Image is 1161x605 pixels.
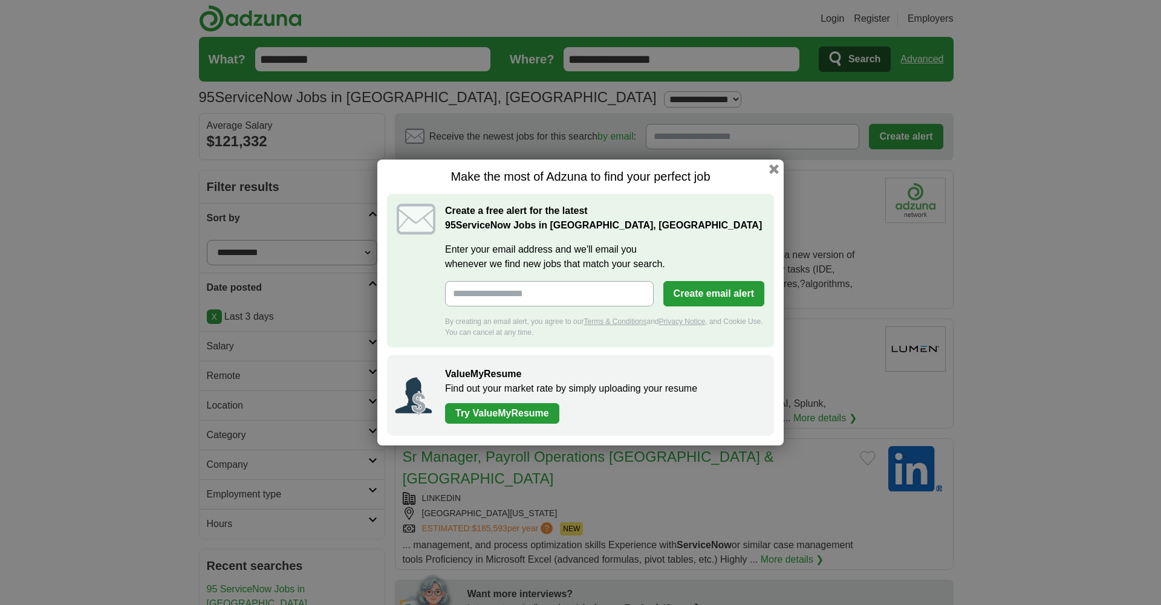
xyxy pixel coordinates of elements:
[387,169,774,184] h1: Make the most of Adzuna to find your perfect job
[445,381,762,396] p: Find out your market rate by simply uploading your resume
[445,403,559,424] a: Try ValueMyResume
[445,204,764,233] h2: Create a free alert for the latest
[445,220,762,230] strong: ServiceNow Jobs in [GEOGRAPHIC_DATA], [GEOGRAPHIC_DATA]
[584,317,646,326] a: Terms & Conditions
[445,242,764,271] label: Enter your email address and we'll email you whenever we find new jobs that match your search.
[445,316,764,338] div: By creating an email alert, you agree to our and , and Cookie Use. You can cancel at any time.
[663,281,764,306] button: Create email alert
[397,204,435,235] img: icon_email.svg
[445,218,456,233] span: 95
[659,317,706,326] a: Privacy Notice
[445,367,762,381] h2: ValueMyResume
